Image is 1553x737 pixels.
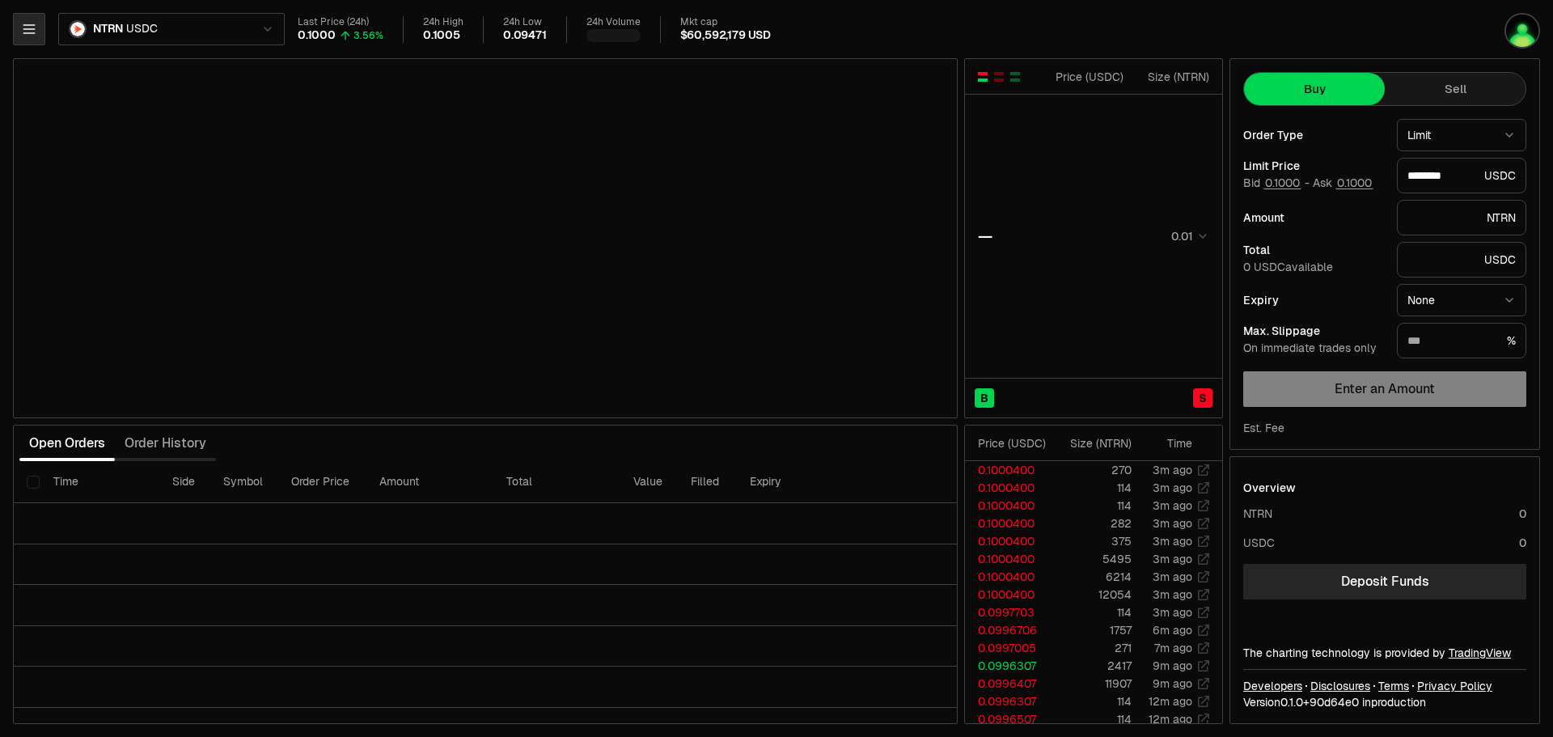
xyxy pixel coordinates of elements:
th: Expiry [737,461,851,503]
img: NTRN Logo [70,22,85,36]
td: 0.1000400 [965,497,1052,515]
td: 0.0996307 [965,693,1052,710]
td: 0.1000400 [965,479,1052,497]
span: Ask [1313,176,1373,191]
div: 0.09471 [503,28,547,43]
th: Side [159,461,210,503]
div: Max. Slippage [1243,325,1384,337]
button: 0.1000 [1263,176,1301,189]
div: USDC [1397,242,1526,277]
button: Select all [27,476,40,489]
div: Size ( NTRN ) [1065,435,1132,451]
th: Symbol [210,461,279,503]
span: USDC [126,22,157,36]
td: 5495 [1052,550,1132,568]
div: % [1397,323,1526,358]
td: 0.0996507 [965,710,1052,728]
a: TradingView [1449,646,1511,660]
a: Privacy Policy [1417,678,1492,694]
button: Limit [1397,119,1526,151]
td: 0.1000400 [965,568,1052,586]
time: 3m ago [1153,516,1192,531]
td: 0.0997005 [965,639,1052,657]
td: 0.0997703 [965,604,1052,621]
div: Mkt cap [680,16,771,28]
button: Show Buy Orders Only [1009,70,1022,83]
td: 0.1000400 [965,461,1052,479]
div: 0.1005 [423,28,460,43]
div: NTRN [1243,506,1272,522]
div: $60,592,179 USD [680,28,771,43]
time: 3m ago [1153,498,1192,513]
a: Deposit Funds [1243,564,1526,599]
time: 3m ago [1153,587,1192,602]
td: 11907 [1052,675,1132,693]
td: 114 [1052,479,1132,497]
span: Bid - [1243,176,1310,191]
button: Show Sell Orders Only [992,70,1005,83]
td: 0.1000400 [965,515,1052,532]
img: Ledger [1506,15,1538,47]
div: Est. Fee [1243,420,1284,436]
button: 0.01 [1166,227,1209,246]
div: On immediate trades only [1243,341,1384,356]
time: 12m ago [1149,694,1192,709]
div: Time [1145,435,1192,451]
button: Buy [1244,73,1385,105]
td: 270 [1052,461,1132,479]
td: 114 [1052,710,1132,728]
button: 0.1000 [1335,176,1373,189]
span: NTRN [93,22,123,36]
button: None [1397,284,1526,316]
div: 24h Low [503,16,547,28]
iframe: Financial Chart [14,59,957,417]
th: Time [40,461,159,503]
button: Sell [1385,73,1525,105]
td: 282 [1052,515,1132,532]
time: 3m ago [1153,534,1192,549]
button: Show Buy and Sell Orders [976,70,989,83]
div: Size ( NTRN ) [1137,69,1209,85]
div: NTRN [1397,200,1526,235]
time: 3m ago [1153,552,1192,566]
div: Overview [1243,480,1296,496]
td: 12054 [1052,586,1132,604]
time: 3m ago [1153,463,1192,477]
div: Total [1243,244,1384,256]
div: Price ( USDC ) [978,435,1052,451]
button: Order History [115,427,216,460]
td: 114 [1052,604,1132,621]
td: 1757 [1052,621,1132,639]
a: Terms [1378,678,1409,694]
time: 3m ago [1153,570,1192,584]
div: Expiry [1243,294,1384,306]
div: Price ( USDC ) [1052,69,1123,85]
div: Limit Price [1243,160,1384,172]
a: Developers [1243,678,1302,694]
td: 0.1000400 [965,550,1052,568]
time: 9m ago [1153,676,1192,691]
td: 0.1000400 [965,532,1052,550]
td: 2417 [1052,657,1132,675]
th: Value [620,461,678,503]
div: 24h Volume [586,16,641,28]
time: 12m ago [1149,712,1192,726]
div: 0 [1519,535,1526,551]
span: 90d64e0a1ffc4a47e39bc5baddb21423c64c2cb0 [1310,695,1359,709]
th: Amount [366,461,493,503]
time: 6m ago [1153,623,1192,637]
div: Order Type [1243,129,1384,141]
span: B [980,390,988,406]
td: 114 [1052,497,1132,515]
div: USDC [1243,535,1275,551]
td: 114 [1052,693,1132,710]
span: S [1199,390,1207,406]
td: 0.0996706 [965,621,1052,639]
div: 0.1000 [298,28,336,43]
div: — [978,225,992,248]
td: 6214 [1052,568,1132,586]
time: 3m ago [1153,481,1192,495]
div: The charting technology is provided by [1243,645,1526,661]
div: 0 [1519,506,1526,522]
td: 0.1000400 [965,586,1052,604]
